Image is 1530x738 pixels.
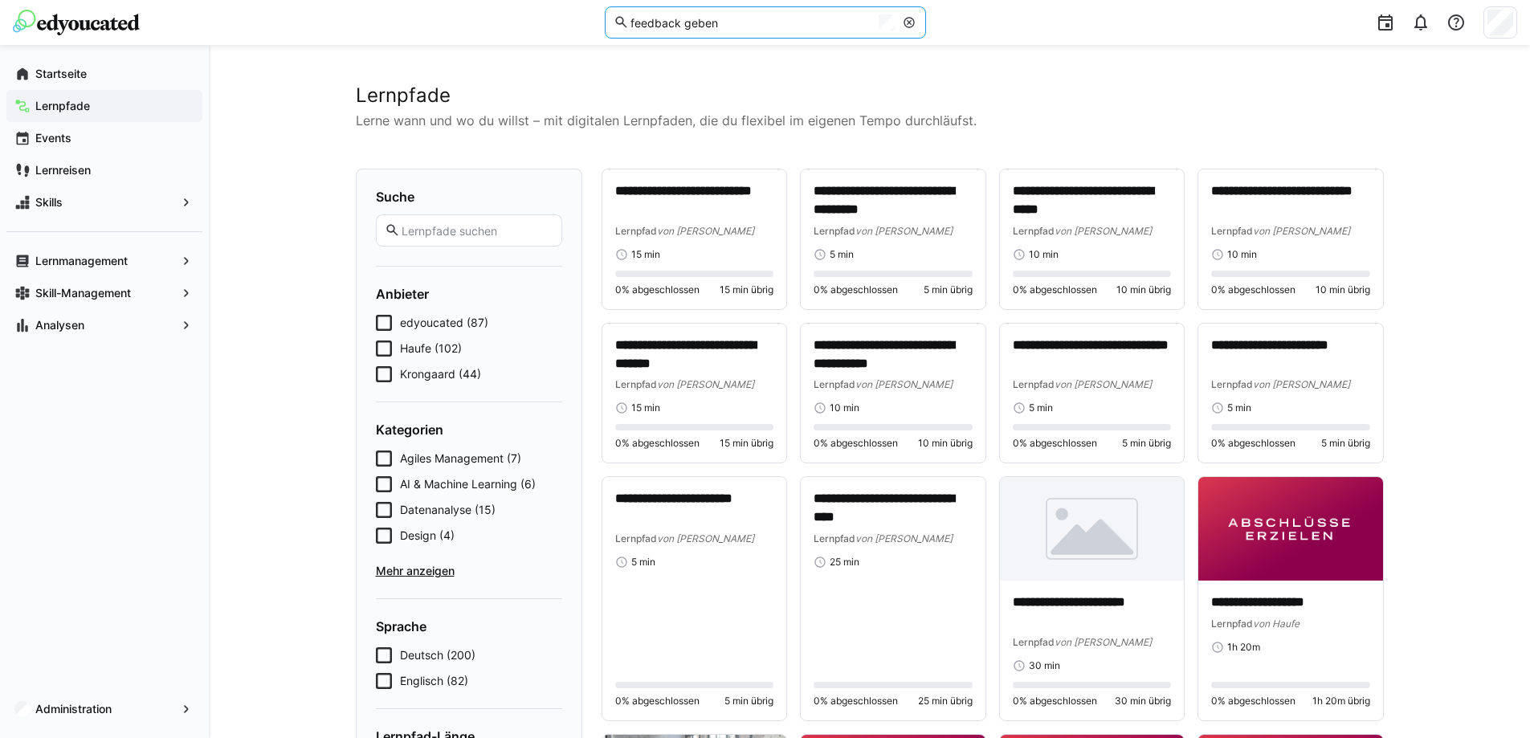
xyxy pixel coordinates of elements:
[1116,283,1171,296] span: 10 min übrig
[1253,618,1299,630] span: von Haufe
[855,532,953,544] span: von [PERSON_NAME]
[1055,225,1152,237] span: von [PERSON_NAME]
[631,556,655,569] span: 5 min
[814,532,855,544] span: Lernpfad
[615,225,657,237] span: Lernpfad
[400,528,455,544] span: Design (4)
[1211,283,1295,296] span: 0% abgeschlossen
[1029,248,1059,261] span: 10 min
[855,225,953,237] span: von [PERSON_NAME]
[1211,437,1295,450] span: 0% abgeschlossen
[400,315,488,331] span: edyoucated (87)
[1211,225,1253,237] span: Lernpfad
[1227,248,1257,261] span: 10 min
[814,225,855,237] span: Lernpfad
[830,402,859,414] span: 10 min
[400,340,462,357] span: Haufe (102)
[631,402,660,414] span: 15 min
[720,437,773,450] span: 15 min übrig
[631,248,660,261] span: 15 min
[1013,378,1055,390] span: Lernpfad
[400,502,496,518] span: Datenanalyse (15)
[1253,225,1350,237] span: von [PERSON_NAME]
[400,451,521,467] span: Agiles Management (7)
[1013,437,1097,450] span: 0% abgeschlossen
[376,422,562,438] h4: Kategorien
[720,283,773,296] span: 15 min übrig
[1312,695,1370,707] span: 1h 20m übrig
[1316,283,1370,296] span: 10 min übrig
[400,647,475,663] span: Deutsch (200)
[376,618,562,634] h4: Sprache
[629,15,871,30] input: Skills und Lernpfade durchsuchen…
[657,225,754,237] span: von [PERSON_NAME]
[830,556,859,569] span: 25 min
[400,476,536,492] span: AI & Machine Learning (6)
[615,532,657,544] span: Lernpfad
[376,563,562,579] span: Mehr anzeigen
[1253,378,1350,390] span: von [PERSON_NAME]
[1211,695,1295,707] span: 0% abgeschlossen
[1013,283,1097,296] span: 0% abgeschlossen
[1055,636,1152,648] span: von [PERSON_NAME]
[855,378,953,390] span: von [PERSON_NAME]
[615,283,700,296] span: 0% abgeschlossen
[615,695,700,707] span: 0% abgeschlossen
[1227,402,1251,414] span: 5 min
[918,695,973,707] span: 25 min übrig
[1029,659,1060,672] span: 30 min
[1122,437,1171,450] span: 5 min übrig
[356,111,1384,130] p: Lerne wann und wo du willst – mit digitalen Lernpfaden, die du flexibel im eigenen Tempo durchläu...
[814,283,898,296] span: 0% abgeschlossen
[1227,641,1260,654] span: 1h 20m
[1000,477,1185,581] img: image
[1211,618,1253,630] span: Lernpfad
[1013,636,1055,648] span: Lernpfad
[724,695,773,707] span: 5 min übrig
[1055,378,1152,390] span: von [PERSON_NAME]
[1211,378,1253,390] span: Lernpfad
[400,223,553,238] input: Lernpfade suchen
[924,283,973,296] span: 5 min übrig
[1115,695,1171,707] span: 30 min übrig
[657,378,754,390] span: von [PERSON_NAME]
[814,437,898,450] span: 0% abgeschlossen
[376,286,562,302] h4: Anbieter
[1029,402,1053,414] span: 5 min
[814,378,855,390] span: Lernpfad
[356,84,1384,108] h2: Lernpfade
[918,437,973,450] span: 10 min übrig
[830,248,854,261] span: 5 min
[1013,225,1055,237] span: Lernpfad
[814,695,898,707] span: 0% abgeschlossen
[400,366,481,382] span: Krongaard (44)
[376,189,562,205] h4: Suche
[615,378,657,390] span: Lernpfad
[657,532,754,544] span: von [PERSON_NAME]
[1198,477,1383,581] img: image
[1321,437,1370,450] span: 5 min übrig
[1013,695,1097,707] span: 0% abgeschlossen
[615,437,700,450] span: 0% abgeschlossen
[400,673,468,689] span: Englisch (82)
